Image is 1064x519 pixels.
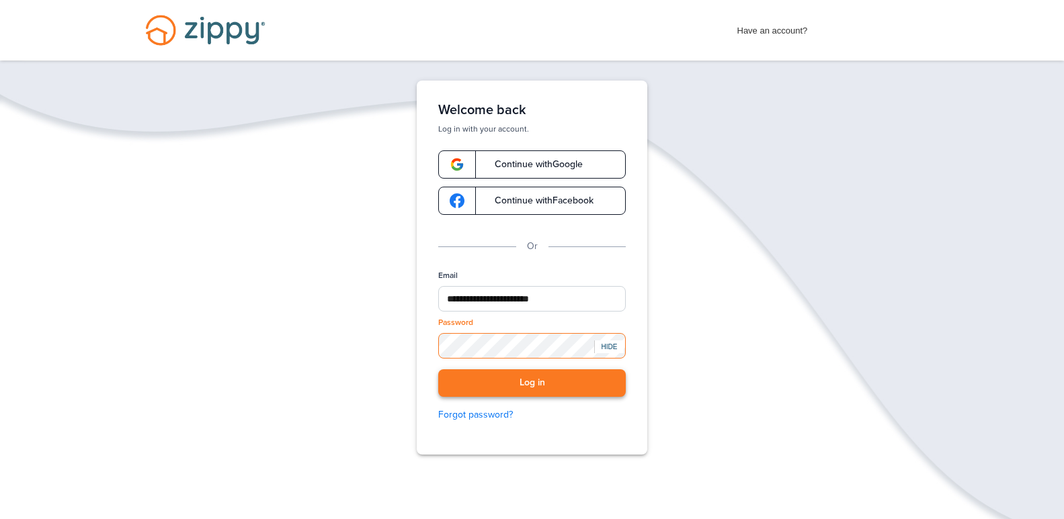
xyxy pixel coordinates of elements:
[438,124,626,134] p: Log in with your account.
[438,102,626,118] h1: Welcome back
[438,333,626,359] input: Password
[438,408,626,422] a: Forgot password?
[481,196,594,205] span: Continue with Facebook
[594,340,624,353] div: HIDE
[438,187,626,215] a: google-logoContinue withFacebook
[481,160,583,169] span: Continue with Google
[450,157,464,172] img: google-logo
[438,270,458,281] label: Email
[450,193,464,208] img: google-logo
[527,239,538,254] p: Or
[438,317,473,328] label: Password
[438,369,626,397] button: Log in
[438,150,626,179] a: google-logoContinue withGoogle
[737,17,808,38] span: Have an account?
[438,286,626,312] input: Email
